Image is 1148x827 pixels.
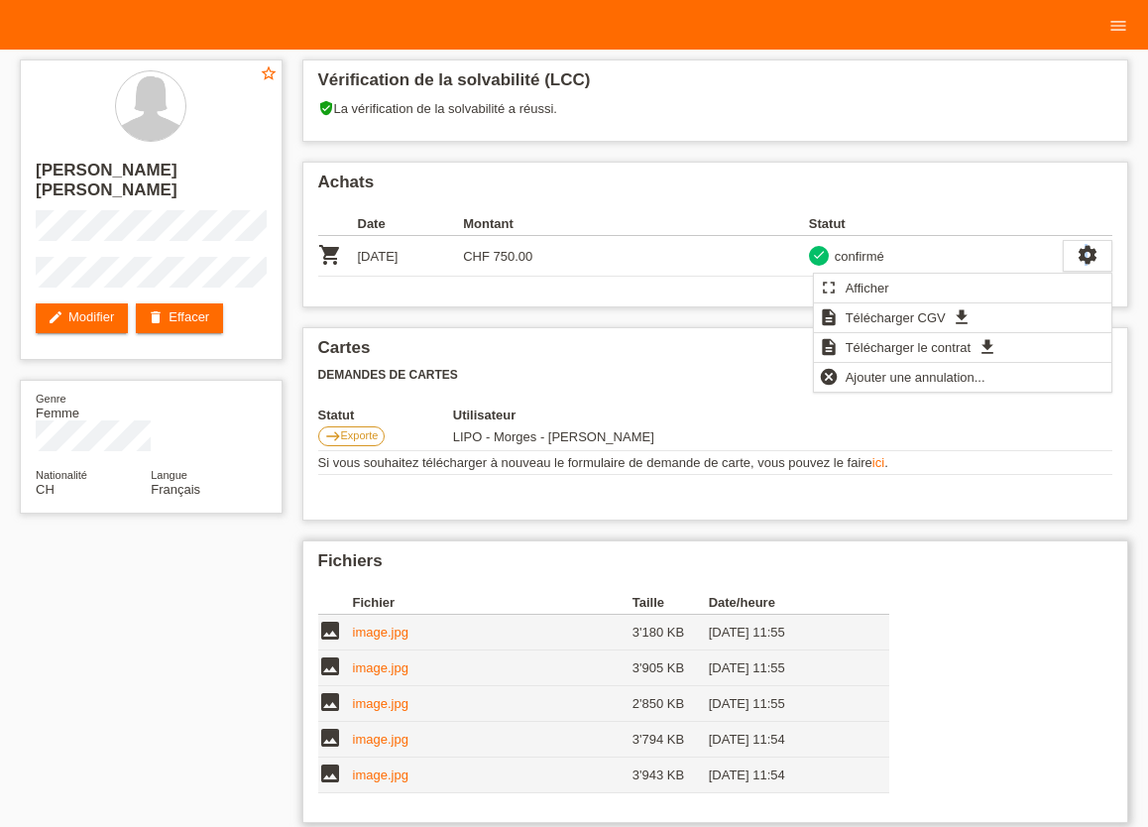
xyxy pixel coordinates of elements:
th: Fichier [353,591,632,615]
td: 3'794 KB [632,722,709,758]
th: Taille [632,591,709,615]
div: confirmé [829,246,884,267]
i: settings [1077,244,1098,266]
span: Nationalité [36,469,87,481]
a: image.jpg [353,696,408,711]
td: 3'180 KB [632,615,709,650]
i: image [318,654,342,678]
h2: Fichiers [318,551,1113,581]
a: image.jpg [353,768,408,782]
h3: Demandes de cartes [318,368,1113,383]
i: east [325,428,341,444]
span: 28.07.2025 [453,429,654,444]
i: image [318,619,342,643]
i: delete [148,309,164,325]
h2: Cartes [318,338,1113,368]
td: [DATE] 11:55 [709,686,861,722]
a: ici [872,455,884,470]
div: Femme [36,391,151,420]
th: Date [358,212,464,236]
h2: Achats [318,173,1113,202]
i: edit [48,309,63,325]
i: image [318,690,342,714]
a: editModifier [36,303,128,333]
span: Exporte [341,429,379,441]
a: image.jpg [353,732,408,747]
td: [DATE] [358,236,464,277]
td: 3'943 KB [632,758,709,793]
td: 2'850 KB [632,686,709,722]
h2: Vérification de la solvabilité (LCC) [318,70,1113,100]
th: Utilisateur [453,408,771,422]
a: image.jpg [353,660,408,675]
span: Genre [36,393,66,405]
span: Télécharger CGV [843,305,949,329]
td: [DATE] 11:54 [709,758,861,793]
td: 3'905 KB [632,650,709,686]
a: image.jpg [353,625,408,640]
i: menu [1108,16,1128,36]
span: Suisse [36,482,55,497]
div: La vérification de la solvabilité a réussi. [318,100,1113,131]
td: CHF 750.00 [463,236,569,277]
i: fullscreen [819,278,839,297]
span: Langue [151,469,187,481]
td: [DATE] 11:55 [709,650,861,686]
td: [DATE] 11:55 [709,615,861,650]
a: star_border [260,64,278,85]
i: description [819,307,839,327]
i: check [812,248,826,262]
i: verified_user [318,100,334,116]
h2: [PERSON_NAME] [PERSON_NAME] [36,161,267,210]
th: Date/heure [709,591,861,615]
th: Statut [318,408,453,422]
i: get_app [952,307,972,327]
span: Français [151,482,200,497]
th: Montant [463,212,569,236]
a: deleteEffacer [136,303,223,333]
i: star_border [260,64,278,82]
td: Si vous souhaitez télécharger à nouveau le formulaire de demande de carte, vous pouvez le faire . [318,451,1113,475]
span: Afficher [843,276,892,299]
i: image [318,726,342,750]
i: POSP00025430 [318,243,342,267]
i: image [318,762,342,785]
a: menu [1098,19,1138,31]
td: [DATE] 11:54 [709,722,861,758]
th: Statut [809,212,1063,236]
